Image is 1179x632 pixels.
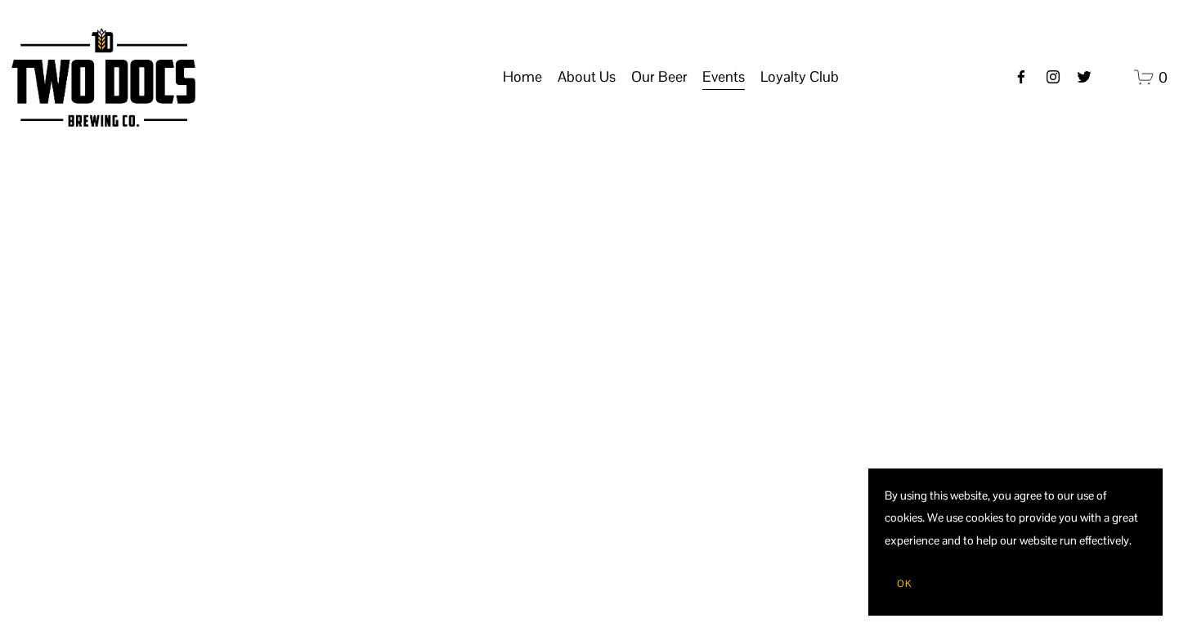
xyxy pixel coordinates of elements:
p: By using this website, you agree to our use of cookies. We use cookies to provide you with a grea... [885,485,1146,552]
span: About Us [558,63,616,91]
a: Home [503,62,542,93]
span: Events [702,63,745,91]
span: 0 [1159,68,1168,87]
span: Loyalty Club [760,63,839,91]
a: Facebook [1013,69,1029,85]
img: Two Docs Brewing Co. [11,28,195,127]
span: Our Beer [631,63,688,91]
button: OK [885,568,924,599]
a: twitter-unauth [1076,69,1092,85]
span: OK [897,577,912,590]
a: folder dropdown [760,62,839,93]
section: Cookie banner [868,468,1163,616]
a: instagram-unauth [1045,69,1061,85]
a: 0 items in cart [1134,67,1168,87]
a: folder dropdown [702,62,745,93]
a: folder dropdown [558,62,616,93]
a: folder dropdown [631,62,688,93]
